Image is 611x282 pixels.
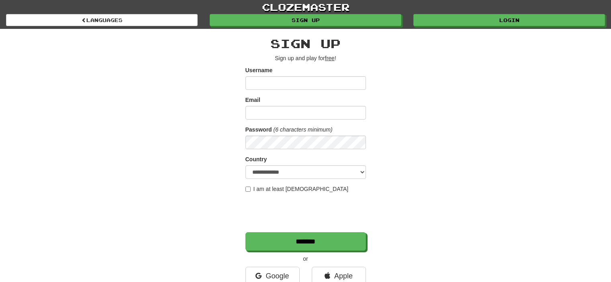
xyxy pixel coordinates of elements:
[413,14,605,26] a: Login
[245,37,366,50] h2: Sign up
[245,185,349,193] label: I am at least [DEMOGRAPHIC_DATA]
[245,255,366,263] p: or
[245,155,267,163] label: Country
[245,66,273,74] label: Username
[210,14,401,26] a: Sign up
[325,55,335,61] u: free
[245,187,251,192] input: I am at least [DEMOGRAPHIC_DATA]
[6,14,198,26] a: Languages
[274,126,333,133] em: (6 characters minimum)
[245,126,272,134] label: Password
[245,54,366,62] p: Sign up and play for !
[245,197,368,228] iframe: reCAPTCHA
[245,96,260,104] label: Email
